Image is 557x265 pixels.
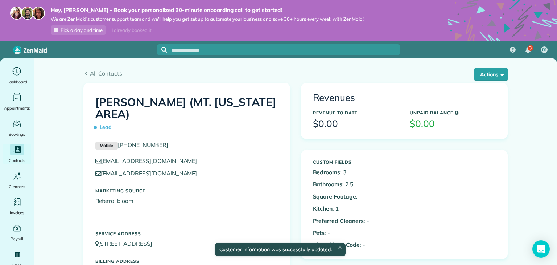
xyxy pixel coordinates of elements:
a: [STREET_ADDRESS] [95,240,159,247]
small: Mobile [95,142,118,150]
button: Actions [474,68,508,81]
b: Square Footage [313,193,356,200]
a: Appointments [3,91,31,112]
p: : - [313,192,399,201]
b: Preferred Cleaners [313,217,364,224]
a: Bookings [3,118,31,138]
h3: Revenues [313,93,496,103]
div: I already booked it [107,26,156,35]
p: : 1 [313,204,399,213]
img: michelle-19f622bdf1676172e81f8f8fba1fb50e276960ebfe0243fe18214015130c80e4.jpg [32,7,45,20]
a: [EMAIL_ADDRESS][DOMAIN_NAME] [95,170,204,177]
strong: Hey, [PERSON_NAME] - Book your personalized 30-minute onboarding call to get started! [51,7,364,14]
img: jorge-587dff0eeaa6aab1f244e6dc62b8924c3b6ad411094392a53c71c6c4a576187d.jpg [21,7,34,20]
a: Pick a day and time [51,25,106,35]
span: Cleaners [9,183,25,190]
span: Invoices [10,209,24,216]
span: RE [542,47,547,53]
span: Payroll [11,235,24,242]
p: : - [313,229,399,237]
span: Bookings [9,131,25,138]
span: Dashboard [7,78,27,86]
a: Payroll [3,222,31,242]
b: Kitchen [313,205,333,212]
a: Dashboard [3,65,31,86]
img: maria-72a9807cf96188c08ef61303f053569d2e2a8a1cde33d635c8a3ac13582a053d.jpg [10,7,23,20]
span: All Contacts [90,69,508,78]
a: All Contacts [83,69,508,78]
a: Contacts [3,144,31,164]
b: Bathrooms [313,180,343,188]
h5: Marketing Source [95,188,278,193]
p: : 3 [313,168,399,176]
nav: Main [504,41,557,58]
div: Customer information was successfully updated. [215,243,345,256]
a: Invoices [3,196,31,216]
span: 3 [529,45,532,51]
h1: [PERSON_NAME] (MT. [US_STATE] AREA) [95,96,278,134]
h3: $0.00 [410,119,496,129]
svg: Focus search [161,47,167,53]
p: Referral bloom [95,197,278,205]
a: Mobile[PHONE_NUMBER] [95,141,169,148]
h3: $0.00 [313,119,399,129]
b: Alarm/Gate Code [313,241,360,248]
div: Open Intercom Messenger [532,240,550,258]
span: Contacts [9,157,25,164]
button: Focus search [157,47,167,53]
h5: Revenue to Date [313,110,399,115]
p: : 2.5 [313,180,399,188]
span: We are ZenMaid’s customer support team and we’ll help you get set up to automate your business an... [51,16,364,22]
h5: Service Address [95,231,278,236]
a: [EMAIL_ADDRESS][DOMAIN_NAME] [95,157,204,164]
h5: Custom Fields [313,160,399,164]
b: Pets [313,229,325,236]
span: Lead [95,121,115,134]
p: : - [313,217,399,225]
div: 3 unread notifications [520,42,536,58]
span: Pick a day and time [61,27,103,33]
h5: Billing Address [95,259,278,264]
h5: Unpaid Balance [410,110,496,115]
p: : - [313,241,399,249]
span: Appointments [4,105,30,112]
a: Cleaners [3,170,31,190]
b: Bedrooms [313,168,341,176]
